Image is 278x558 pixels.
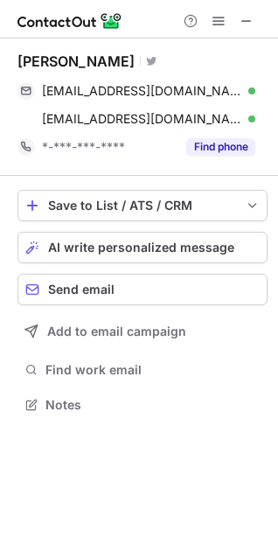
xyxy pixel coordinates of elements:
span: Send email [48,282,115,296]
button: Find work email [17,358,268,382]
span: AI write personalized message [48,241,234,255]
span: Find work email [45,362,261,378]
button: Add to email campaign [17,316,268,347]
span: [EMAIL_ADDRESS][DOMAIN_NAME] [42,83,242,99]
span: [EMAIL_ADDRESS][DOMAIN_NAME] [42,111,242,127]
span: Notes [45,397,261,413]
span: Add to email campaign [47,324,186,338]
button: Notes [17,393,268,417]
button: AI write personalized message [17,232,268,263]
div: [PERSON_NAME] [17,52,135,70]
div: Save to List / ATS / CRM [48,199,237,213]
button: save-profile-one-click [17,190,268,221]
button: Reveal Button [186,138,255,156]
button: Send email [17,274,268,305]
img: ContactOut v5.3.10 [17,10,122,31]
